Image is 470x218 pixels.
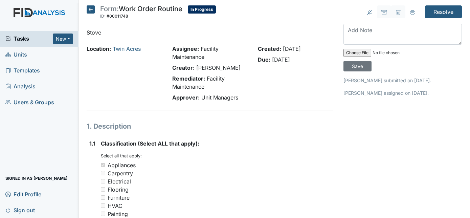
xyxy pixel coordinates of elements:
[108,194,130,202] div: Furniture
[172,64,195,71] strong: Creator:
[108,210,128,218] div: Painting
[101,203,105,208] input: HVAC
[5,205,35,215] span: Sign out
[5,35,53,43] a: Tasks
[87,45,111,52] strong: Location:
[283,45,301,52] span: [DATE]
[5,173,68,183] span: Signed in as [PERSON_NAME]
[343,61,372,71] input: Save
[89,139,95,148] label: 1.1
[107,14,128,19] span: #00011748
[258,45,281,52] strong: Created:
[272,56,290,63] span: [DATE]
[101,140,199,147] span: Classification (Select ALL that apply):
[108,177,131,186] div: Electrical
[5,65,40,76] span: Templates
[100,5,182,20] div: Work Order Routine
[87,121,334,131] h1: 1. Description
[101,195,105,200] input: Furniture
[101,212,105,216] input: Painting
[196,64,241,71] span: [PERSON_NAME]
[101,179,105,183] input: Electrical
[53,34,73,44] button: New
[113,45,141,52] a: Twin Acres
[343,77,462,84] p: [PERSON_NAME] submitted on [DATE].
[87,28,334,37] p: Stove
[101,171,105,175] input: Carpentry
[108,161,136,169] div: Appliances
[101,153,142,158] small: Select all that apply:
[258,56,270,63] strong: Due:
[100,5,119,13] span: Form:
[108,202,122,210] div: HVAC
[101,163,105,167] input: Appliances
[172,75,205,82] strong: Remediator:
[5,81,36,92] span: Analysis
[425,5,462,18] input: Resolve
[5,189,41,199] span: Edit Profile
[343,89,462,96] p: [PERSON_NAME] assigned on [DATE].
[108,169,133,177] div: Carpentry
[172,45,199,52] strong: Assignee:
[172,94,200,101] strong: Approver:
[101,187,105,192] input: Flooring
[100,14,106,19] span: ID:
[5,97,54,108] span: Users & Groups
[5,49,27,60] span: Units
[188,5,216,14] span: In Progress
[201,94,238,101] span: Unit Managers
[108,186,129,194] div: Flooring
